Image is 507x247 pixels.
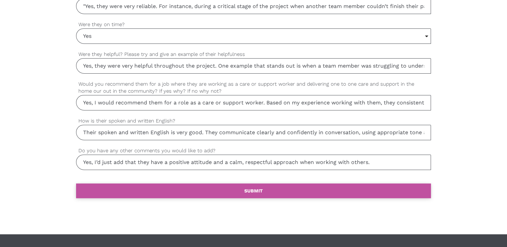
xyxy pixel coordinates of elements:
[76,80,431,95] label: Would you recommend them for a job where they are working as a care or support worker and deliver...
[244,188,263,193] b: SUBMIT
[76,117,431,125] label: How is their spoken and written English?
[76,183,431,198] a: SUBMIT
[76,21,431,28] label: Were they on time?
[76,51,431,58] label: Were they helpful? Please try and give an example of their helpfulness
[76,147,431,155] label: Do you have any other comments you would like to add?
